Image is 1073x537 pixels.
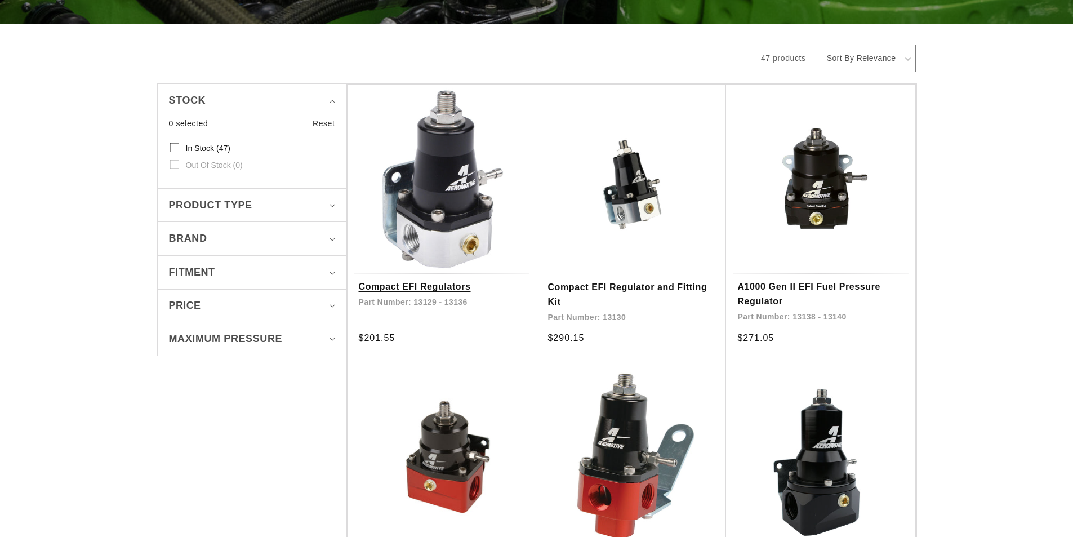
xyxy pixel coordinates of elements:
[359,279,526,294] a: Compact EFI Regulators
[169,92,206,109] span: Stock
[169,117,208,130] span: 0 selected
[169,331,283,347] span: Maximum Pressure
[169,256,335,289] summary: Fitment (0 selected)
[186,160,243,170] span: Out of stock (0)
[737,279,904,308] a: A1000 Gen II EFI Fuel Pressure Regulator
[169,230,207,247] span: Brand
[547,280,715,309] a: Compact EFI Regulator and Fitting Kit
[169,264,215,281] span: Fitment
[169,222,335,255] summary: Brand (0 selected)
[169,290,335,322] summary: Price
[761,54,806,63] span: 47 products
[169,298,201,313] span: Price
[169,322,335,356] summary: Maximum Pressure (0 selected)
[313,117,335,130] a: Reset
[169,84,335,117] summary: Stock (0 selected)
[169,189,335,222] summary: Product type (0 selected)
[186,143,230,153] span: In stock (47)
[169,197,252,214] span: Product type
